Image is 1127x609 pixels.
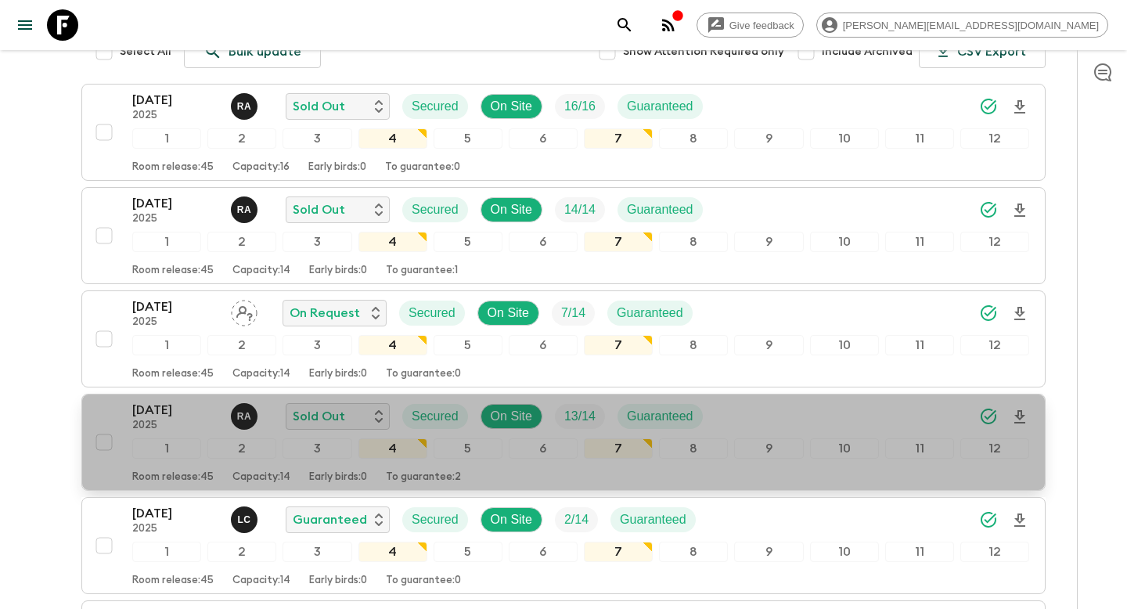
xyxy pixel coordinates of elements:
div: 1 [132,232,201,252]
p: [DATE] [132,194,218,213]
div: 2 [207,438,276,459]
a: Bulk update [184,35,321,68]
div: 11 [885,438,954,459]
div: 5 [434,542,502,562]
button: menu [9,9,41,41]
p: Secured [412,200,459,219]
p: 2025 [132,110,218,122]
svg: Download Onboarding [1010,98,1029,117]
p: On Site [491,200,532,219]
div: 2 [207,335,276,355]
div: 7 [584,232,653,252]
div: [PERSON_NAME][EMAIL_ADDRESS][DOMAIN_NAME] [816,13,1108,38]
svg: Download Onboarding [1010,511,1029,530]
p: 13 / 14 [564,407,596,426]
svg: Synced Successfully [979,510,998,529]
p: To guarantee: 0 [385,161,460,174]
div: 8 [659,128,728,149]
div: Secured [402,404,468,429]
p: 2025 [132,213,218,225]
div: 11 [885,128,954,149]
p: On Site [491,407,532,426]
div: 1 [132,542,201,562]
div: 7 [584,335,653,355]
div: 9 [734,542,803,562]
p: Capacity: 14 [232,265,290,277]
button: RA [231,196,261,223]
p: To guarantee: 0 [386,368,461,380]
p: Room release: 45 [132,265,214,277]
p: Capacity: 14 [232,471,290,484]
p: Capacity: 14 [232,575,290,587]
p: Early birds: 0 [309,368,367,380]
div: Trip Fill [555,197,605,222]
div: 11 [885,335,954,355]
button: LC [231,506,261,533]
div: 9 [734,438,803,459]
svg: Synced Successfully [979,304,998,323]
div: 6 [509,335,578,355]
div: 8 [659,232,728,252]
div: 6 [509,232,578,252]
div: Trip Fill [555,94,605,119]
p: Guaranteed [627,97,693,116]
span: Show Attention Required only [623,44,784,59]
span: Lloyd Cagara [231,511,261,524]
button: [DATE]2025Rupert AndresSold OutSecuredOn SiteTrip FillGuaranteed123456789101112Room release:45Cap... [81,394,1046,491]
div: Secured [402,94,468,119]
div: 8 [659,438,728,459]
p: Sold Out [293,97,345,116]
div: 12 [960,128,1029,149]
div: 6 [509,128,578,149]
p: Room release: 45 [132,368,214,380]
div: 3 [283,232,351,252]
p: Guaranteed [627,407,693,426]
div: 12 [960,335,1029,355]
div: 4 [358,232,427,252]
div: 6 [509,438,578,459]
p: Secured [412,510,459,529]
p: On Site [491,510,532,529]
div: 1 [132,335,201,355]
div: 10 [810,128,879,149]
div: 7 [584,128,653,149]
div: 2 [207,128,276,149]
p: 14 / 14 [564,200,596,219]
p: Bulk update [229,42,301,61]
div: 3 [283,542,351,562]
div: Trip Fill [555,507,598,532]
div: 5 [434,232,502,252]
div: 4 [358,128,427,149]
p: Capacity: 16 [232,161,290,174]
button: [DATE]2025Assign pack leaderOn RequestSecuredOn SiteTrip FillGuaranteed123456789101112Room releas... [81,290,1046,387]
span: Give feedback [721,20,803,31]
div: On Site [481,507,542,532]
p: Capacity: 14 [232,368,290,380]
div: 3 [283,128,351,149]
div: On Site [481,94,542,119]
div: Secured [399,301,465,326]
p: Secured [409,304,455,323]
button: [DATE]2025Rupert AndresSold OutSecuredOn SiteTrip FillGuaranteed123456789101112Room release:45Cap... [81,187,1046,284]
div: Secured [402,197,468,222]
div: 10 [810,335,879,355]
div: 12 [960,232,1029,252]
p: Secured [412,407,459,426]
p: 2 / 14 [564,510,589,529]
a: Give feedback [697,13,804,38]
p: 16 / 16 [564,97,596,116]
span: Include Archived [822,44,913,59]
div: 5 [434,438,502,459]
p: [DATE] [132,504,218,523]
div: 4 [358,438,427,459]
div: On Site [481,197,542,222]
div: Trip Fill [555,404,605,429]
div: Trip Fill [552,301,595,326]
p: Secured [412,97,459,116]
div: On Site [477,301,539,326]
svg: Synced Successfully [979,97,998,116]
div: 4 [358,542,427,562]
span: Rupert Andres [231,98,261,110]
div: 2 [207,232,276,252]
p: To guarantee: 1 [386,265,458,277]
